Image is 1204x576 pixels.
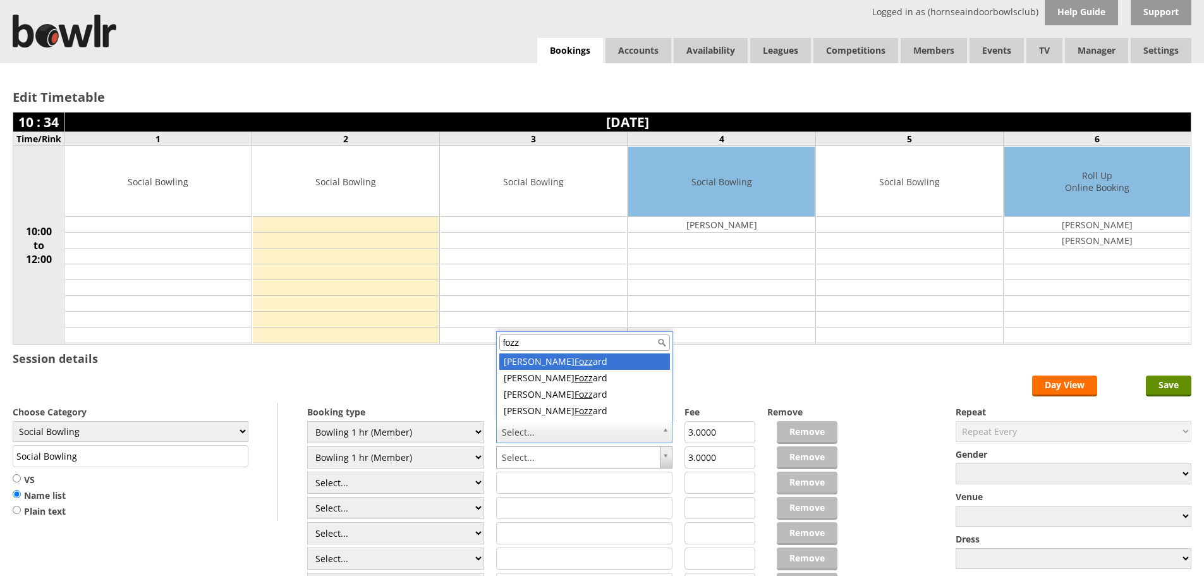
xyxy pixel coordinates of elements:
[575,372,593,384] span: Fozz
[575,388,593,400] span: Fozz
[499,353,670,370] div: [PERSON_NAME] ard
[575,405,593,417] span: Fozz
[499,403,670,419] div: [PERSON_NAME] ard
[499,386,670,403] div: [PERSON_NAME] ard
[575,355,593,367] span: Fozz
[499,370,670,386] div: [PERSON_NAME] ard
